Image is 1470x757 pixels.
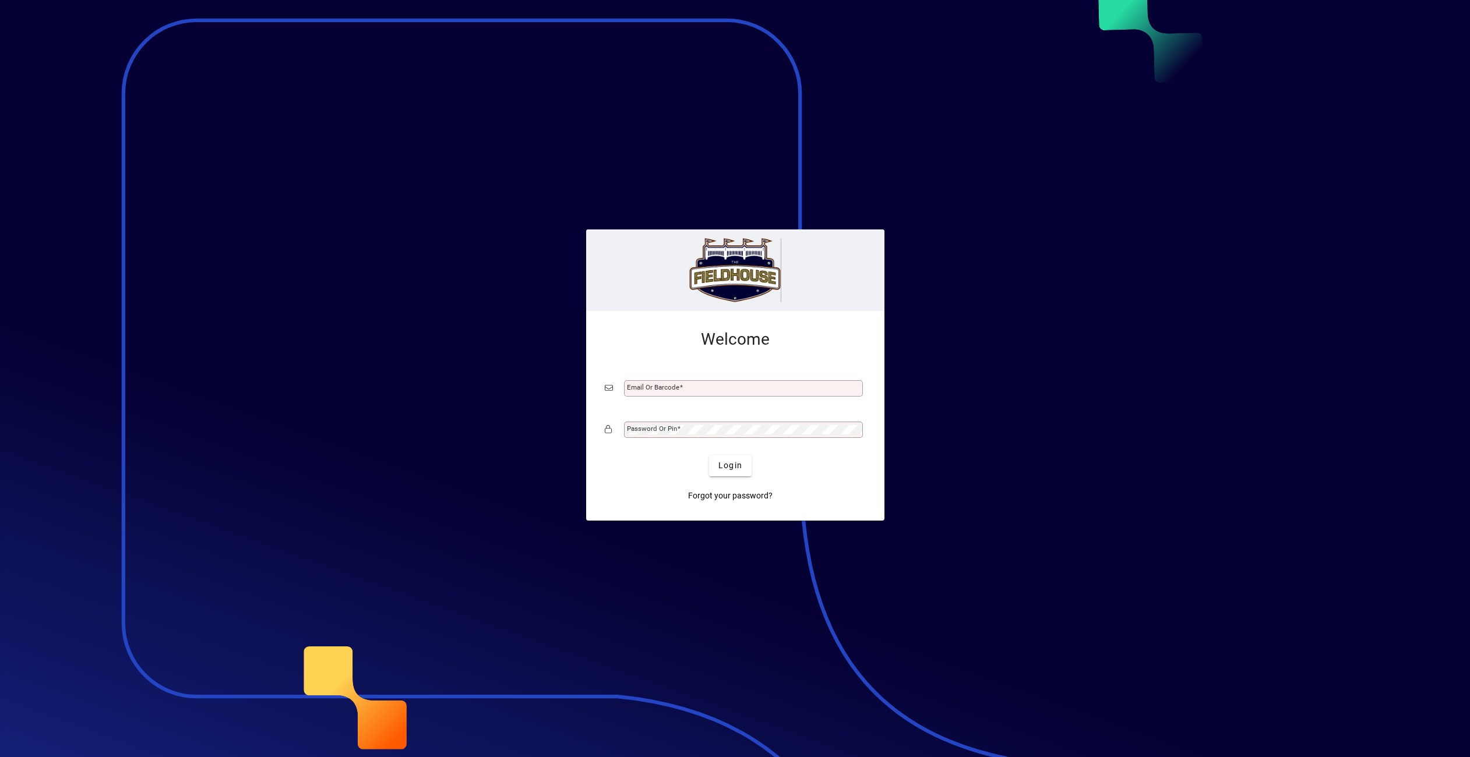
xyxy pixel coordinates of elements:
mat-label: Password or Pin [627,425,677,433]
span: Forgot your password? [688,490,773,502]
button: Login [709,455,752,476]
span: Login [718,459,742,472]
a: Forgot your password? [683,486,777,507]
mat-label: Email or Barcode [627,383,679,391]
h2: Welcome [605,330,866,349]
